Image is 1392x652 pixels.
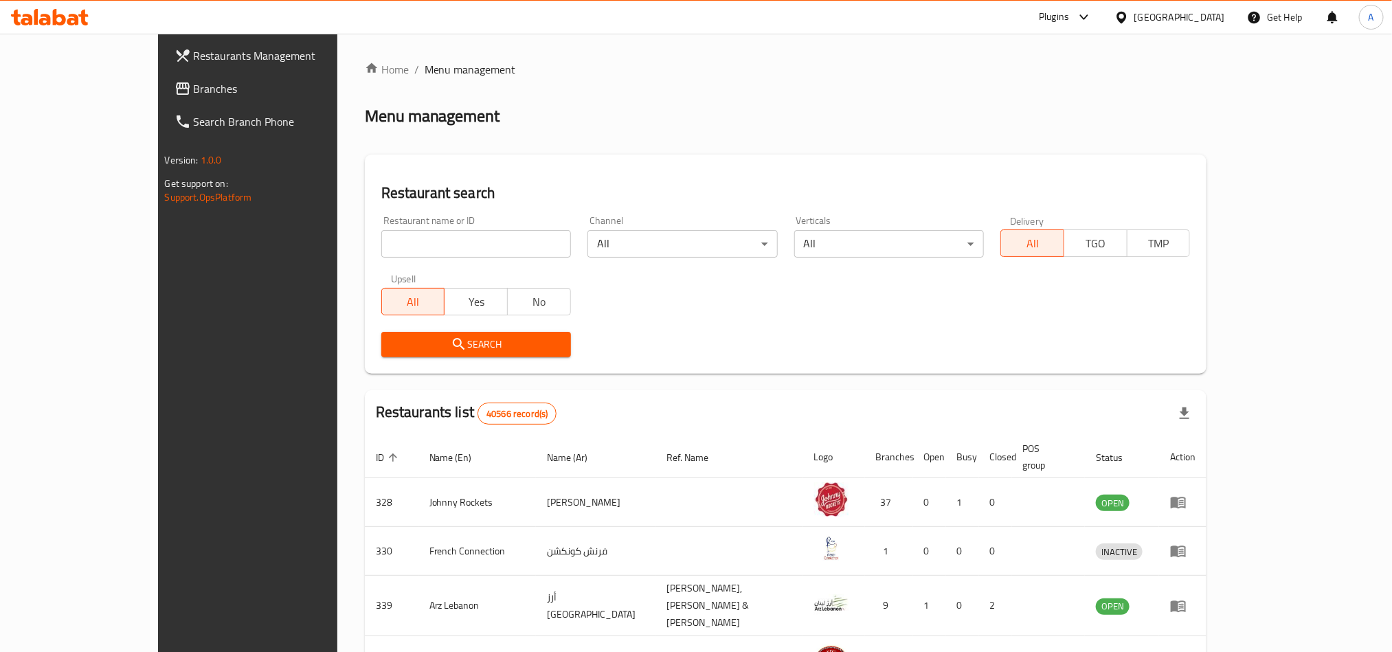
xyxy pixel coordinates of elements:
[194,80,379,97] span: Branches
[1133,234,1185,254] span: TMP
[536,576,655,636] td: أرز [GEOGRAPHIC_DATA]
[1096,598,1130,614] span: OPEN
[1369,10,1374,25] span: A
[507,288,571,315] button: No
[814,586,849,620] img: Arz Lebanon
[164,39,390,72] a: Restaurants Management
[392,336,560,353] span: Search
[1134,10,1225,25] div: [GEOGRAPHIC_DATA]
[946,527,979,576] td: 0
[425,61,516,78] span: Menu management
[865,576,913,636] td: 9
[513,292,565,312] span: No
[1010,216,1044,225] label: Delivery
[418,527,537,576] td: French Connection
[1127,229,1191,257] button: TMP
[201,151,222,169] span: 1.0.0
[1096,543,1143,560] div: INACTIVE
[794,230,984,258] div: All
[655,576,803,636] td: [PERSON_NAME],[PERSON_NAME] & [PERSON_NAME]
[164,72,390,105] a: Branches
[165,151,199,169] span: Version:
[814,531,849,565] img: French Connection
[814,482,849,517] img: Johnny Rockets
[381,230,571,258] input: Search for restaurant name or ID..
[946,576,979,636] td: 0
[194,47,379,64] span: Restaurants Management
[365,478,418,527] td: 328
[429,449,490,466] span: Name (En)
[376,402,557,425] h2: Restaurants list
[1023,440,1069,473] span: POS group
[865,527,913,576] td: 1
[376,449,402,466] span: ID
[1000,229,1064,257] button: All
[913,576,946,636] td: 1
[1170,494,1195,510] div: Menu
[418,576,537,636] td: Arz Lebanon
[164,105,390,138] a: Search Branch Phone
[979,576,1012,636] td: 2
[1064,229,1127,257] button: TGO
[1096,449,1141,466] span: Status
[547,449,605,466] span: Name (Ar)
[365,527,418,576] td: 330
[803,436,865,478] th: Logo
[1039,9,1069,25] div: Plugins
[913,478,946,527] td: 0
[365,61,1207,78] nav: breadcrumb
[1168,397,1201,430] div: Export file
[979,527,1012,576] td: 0
[1096,544,1143,560] span: INACTIVE
[865,478,913,527] td: 37
[1096,495,1130,511] span: OPEN
[1007,234,1059,254] span: All
[913,436,946,478] th: Open
[381,332,571,357] button: Search
[381,183,1191,203] h2: Restaurant search
[913,527,946,576] td: 0
[946,436,979,478] th: Busy
[365,576,418,636] td: 339
[165,175,228,192] span: Get support on:
[450,292,502,312] span: Yes
[418,478,537,527] td: Johnny Rockets
[388,292,440,312] span: All
[536,478,655,527] td: [PERSON_NAME]
[381,288,445,315] button: All
[444,288,508,315] button: Yes
[1096,598,1130,615] div: OPEN
[979,478,1012,527] td: 0
[587,230,777,258] div: All
[194,113,379,130] span: Search Branch Phone
[1159,436,1206,478] th: Action
[478,407,556,420] span: 40566 record(s)
[478,403,557,425] div: Total records count
[365,105,500,127] h2: Menu management
[391,274,416,284] label: Upsell
[946,478,979,527] td: 1
[979,436,1012,478] th: Closed
[414,61,419,78] li: /
[1170,598,1195,614] div: Menu
[865,436,913,478] th: Branches
[1070,234,1122,254] span: TGO
[1170,543,1195,559] div: Menu
[666,449,726,466] span: Ref. Name
[536,527,655,576] td: فرنش كونكشن
[165,188,252,206] a: Support.OpsPlatform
